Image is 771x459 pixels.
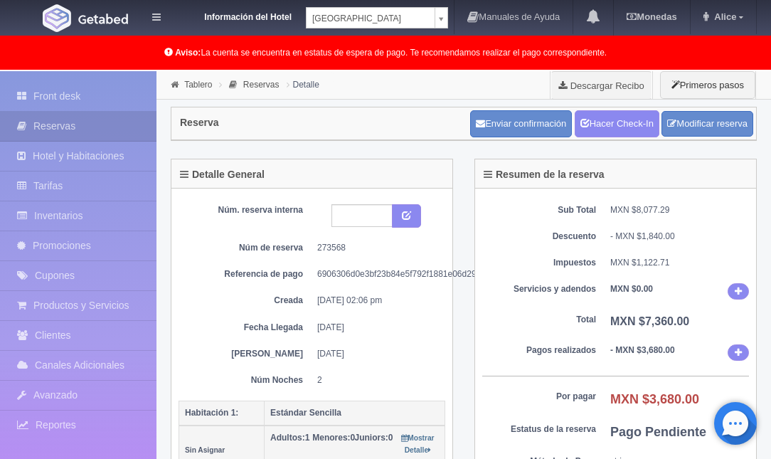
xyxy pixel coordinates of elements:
[265,401,445,426] th: Estándar Sencilla
[482,314,596,326] dt: Total
[184,80,212,90] a: Tablero
[189,204,303,216] dt: Núm. reserva interna
[484,169,605,180] h4: Resumen de la reserva
[312,8,429,29] span: [GEOGRAPHIC_DATA]
[283,78,323,91] li: Detalle
[317,374,435,386] dd: 2
[189,322,303,334] dt: Fecha Llegada
[185,446,225,454] small: Sin Asignar
[575,110,659,137] a: Hacer Check-In
[482,257,596,269] dt: Impuestos
[270,433,305,443] strong: Adultos:
[610,392,699,406] b: MXN $3,680.00
[185,408,238,418] b: Habitación 1:
[661,111,753,137] a: Modificar reserva
[312,433,350,443] strong: Menores:
[627,11,676,22] b: Monedas
[660,71,755,99] button: Primeros pasos
[482,344,596,357] dt: Pagos realizados
[180,117,219,128] h4: Reserva
[610,345,675,355] b: - MXN $3,680.00
[43,4,71,32] img: Getabed
[482,231,596,243] dt: Descuento
[189,295,303,307] dt: Creada
[610,231,749,243] div: - MXN $1,840.00
[482,391,596,403] dt: Por pagar
[270,433,309,443] span: 1
[610,315,689,327] b: MXN $7,360.00
[317,295,435,307] dd: [DATE] 02:06 pm
[189,348,303,360] dt: [PERSON_NAME]
[189,242,303,254] dt: Núm de reserva
[175,48,201,58] b: Aviso:
[610,204,749,216] dd: MXN $8,077.29
[78,14,128,24] img: Getabed
[189,374,303,386] dt: Núm Noches
[610,284,653,294] b: MXN $0.00
[610,425,706,439] b: Pago Pendiente
[317,268,435,280] dd: 6906306d0e3bf23b84e5f792f1881e06d294986a
[482,283,596,295] dt: Servicios y adendos
[189,268,303,280] dt: Referencia de pago
[317,348,435,360] dd: [DATE]
[306,7,448,28] a: [GEOGRAPHIC_DATA]
[482,423,596,436] dt: Estatus de la reserva
[317,242,435,254] dd: 273568
[482,204,596,216] dt: Sub Total
[180,169,265,180] h4: Detalle General
[610,257,749,269] dd: MXN $1,122.71
[317,322,435,334] dd: [DATE]
[312,433,355,443] span: 0
[355,433,388,443] strong: Juniors:
[711,11,736,22] span: Alice
[178,7,292,23] dt: Información del Hotel
[401,434,434,454] small: Mostrar Detalle
[470,110,572,137] button: Enviar confirmación
[355,433,393,443] span: 0
[243,80,280,90] a: Reservas
[401,433,434,455] a: Mostrar Detalle
[551,71,652,100] a: Descargar Recibo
